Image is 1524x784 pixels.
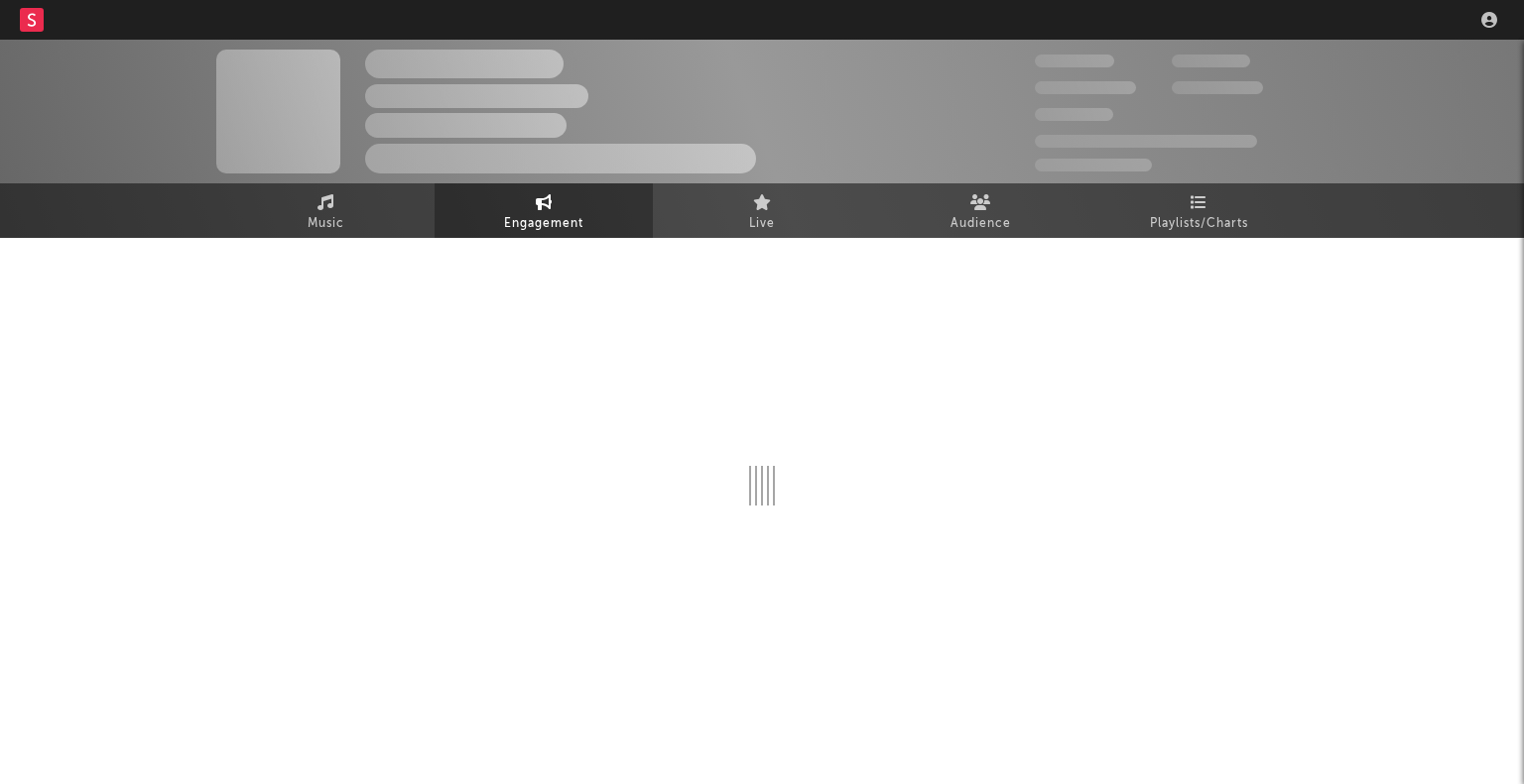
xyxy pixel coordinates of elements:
span: Audience [951,212,1011,236]
a: Playlists/Charts [1089,183,1308,238]
span: Music [308,212,344,236]
span: Jump Score: 85.0 [1035,159,1152,171]
a: Music [216,183,435,238]
a: Engagement [435,183,653,238]
span: 300,000 [1035,55,1114,67]
span: Live [749,212,775,236]
span: 50,000,000 Monthly Listeners [1035,135,1257,148]
span: Playlists/Charts [1150,212,1248,236]
span: Engagement [504,212,583,236]
span: 100,000 [1035,108,1113,121]
a: Live [653,183,871,238]
a: Audience [871,183,1089,238]
span: 50,000,000 [1035,81,1136,94]
span: 1,000,000 [1172,81,1263,94]
span: 100,000 [1172,55,1250,67]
